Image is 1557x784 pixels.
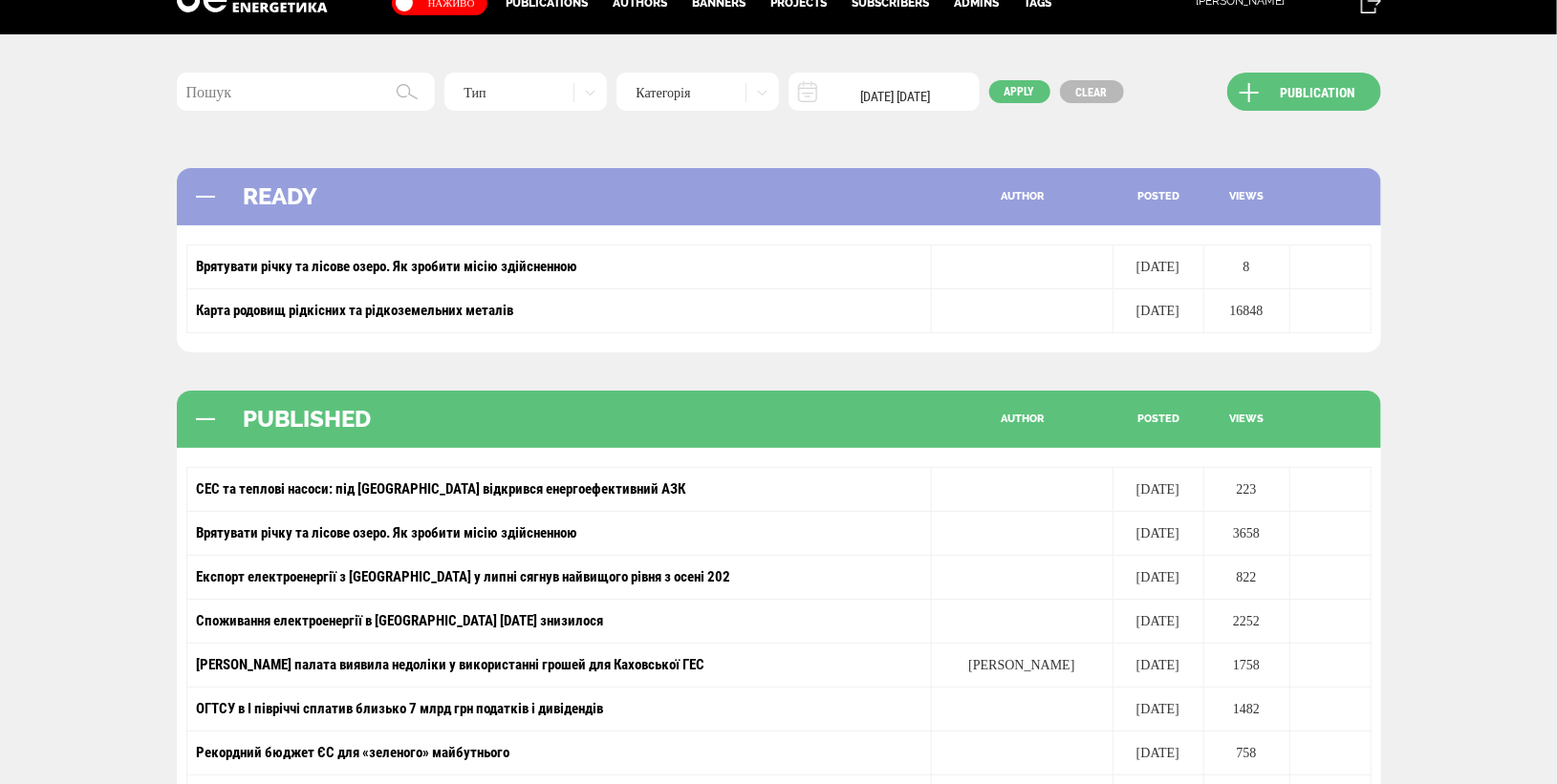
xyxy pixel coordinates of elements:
div: views [1204,168,1290,225]
td: [DATE] [1113,245,1203,289]
td: [DATE] [1113,600,1203,644]
div: author [932,391,1114,448]
span: [DATE] [DATE] [861,87,931,105]
td: [DATE] [1113,688,1203,731]
div: posted [1114,391,1204,448]
td: 223 [1203,468,1289,512]
td: 1758 [1203,644,1289,688]
a: [PERSON_NAME] палата виявила недоліки у використанні грошей для Каховської ГЕС [197,656,705,673]
td: [DATE] [1113,731,1203,775]
div: posted [1114,168,1204,225]
a: Clear [1060,80,1124,103]
button: Apply [989,80,1050,103]
div: Категорія [616,73,779,111]
a: Врятувати річку та лісове озеро. Як зробити місію здійсненною [197,258,578,275]
td: [DATE] [1113,289,1203,333]
div: views [1204,391,1290,448]
a: Рекордний бюджет ЄС для «зеленого» майбутнього [197,744,510,761]
div: READY [177,168,347,225]
a: СЕС та теплові насоси: під [GEOGRAPHIC_DATA] відкрився енергоефективний АЗК [197,480,686,498]
td: [DATE] [1113,644,1203,688]
td: [DATE] [1113,556,1203,600]
td: 3658 [1203,512,1289,556]
td: 8 [1203,245,1289,289]
td: [PERSON_NAME] [931,644,1113,688]
a: Publication [1227,73,1381,111]
a: Карта родовищ рідкісних та рідкоземельних металів [197,302,514,319]
div: Тип [444,73,607,111]
td: [DATE] [1113,468,1203,512]
a: ОГТСУ в І півріччі сплатив близько 7 млрд грн податків і дивідендів [197,700,604,717]
div: PUBLISHED [177,391,400,448]
a: Експорт електроенергії з [GEOGRAPHIC_DATA] у липні сягнув найвищого рівня з осені 202 [197,568,731,585]
a: Споживання електроенергії в [GEOGRAPHIC_DATA] [DATE] знизилося [197,612,604,629]
td: 758 [1203,731,1289,775]
div: author [932,168,1114,225]
td: 822 [1203,556,1289,600]
td: 1482 [1203,688,1289,731]
a: Врятувати річку та лісове озеро. Як зробити місію здійсненною [197,524,578,541]
td: [DATE] [1113,512,1203,556]
input: Пошук [177,73,435,111]
td: 2252 [1203,600,1289,644]
td: 16848 [1203,289,1289,333]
